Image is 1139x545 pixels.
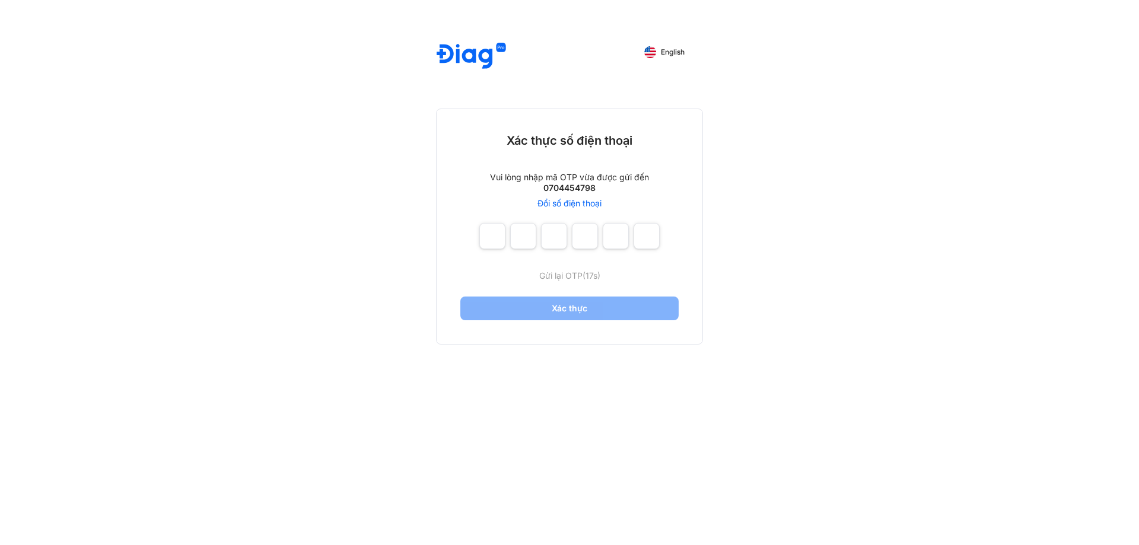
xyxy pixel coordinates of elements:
[507,133,632,148] div: Xác thực số điện thoại
[537,198,602,209] a: Đổi số điện thoại
[636,43,693,62] button: English
[543,183,596,193] div: 0704454798
[490,172,649,183] div: Vui lòng nhập mã OTP vừa được gửi đến
[644,46,656,58] img: English
[661,48,685,56] span: English
[460,297,679,320] button: Xác thực
[437,43,506,71] img: logo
